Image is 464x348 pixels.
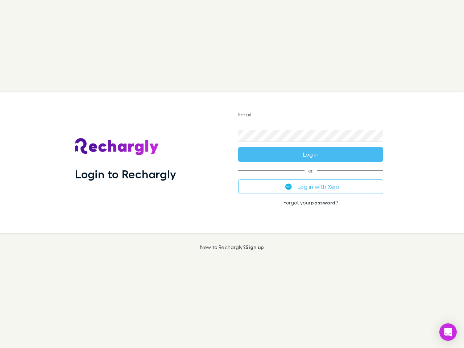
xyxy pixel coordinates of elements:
img: Rechargly's Logo [75,138,159,156]
p: Forgot your ? [238,200,383,206]
img: Xero's logo [285,183,292,190]
span: or [238,170,383,171]
button: Log in [238,147,383,162]
button: Log in with Xero [238,179,383,194]
a: password [311,199,335,206]
div: Open Intercom Messenger [439,323,457,341]
p: New to Rechargly? [200,244,264,250]
a: Sign up [245,244,264,250]
h1: Login to Rechargly [75,167,176,181]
